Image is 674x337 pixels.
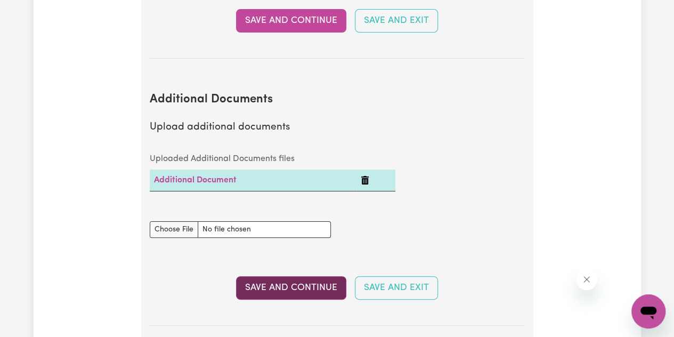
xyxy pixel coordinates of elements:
[576,269,597,290] iframe: Close message
[150,120,525,135] p: Upload additional documents
[355,9,438,33] button: Save and Exit
[154,176,237,184] a: Additional Document
[236,276,346,300] button: Save and Continue
[150,148,395,170] caption: Uploaded Additional Documents files
[150,93,525,107] h2: Additional Documents
[361,174,369,187] button: Delete Additional Document
[236,9,346,33] button: Save and Continue
[355,276,438,300] button: Save and Exit
[6,7,64,16] span: Need any help?
[631,294,665,328] iframe: Button to launch messaging window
